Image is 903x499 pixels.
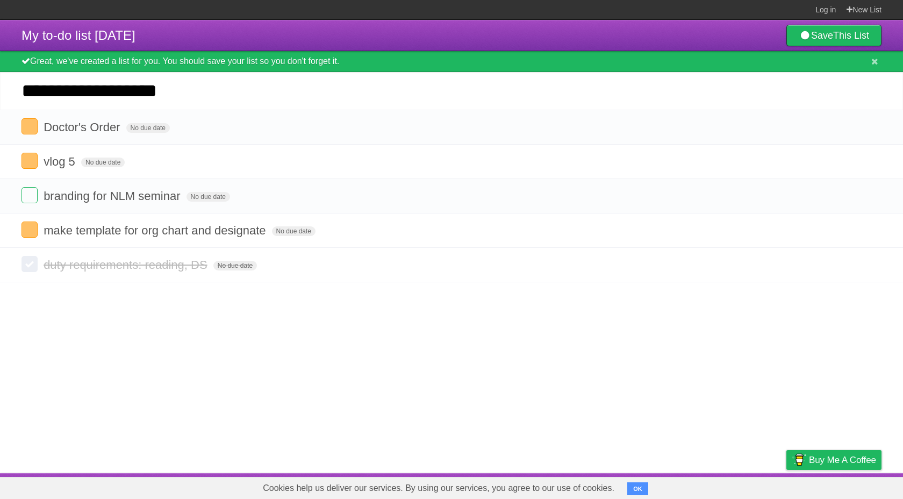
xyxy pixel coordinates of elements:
[627,482,648,495] button: OK
[21,256,38,272] label: Done
[44,155,78,168] span: vlog 5
[643,476,666,496] a: About
[772,476,800,496] a: Privacy
[44,258,210,272] span: duty requirements: reading, DS
[786,450,881,470] a: Buy me a coffee
[833,30,869,41] b: This List
[187,192,230,202] span: No due date
[126,123,170,133] span: No due date
[786,25,881,46] a: SaveThis List
[252,477,625,499] span: Cookies help us deliver our services. By using our services, you agree to our use of cookies.
[272,226,316,236] span: No due date
[21,153,38,169] label: Done
[44,120,123,134] span: Doctor's Order
[814,476,881,496] a: Suggest a feature
[21,222,38,238] label: Done
[679,476,722,496] a: Developers
[736,476,759,496] a: Terms
[809,451,876,469] span: Buy me a coffee
[21,187,38,203] label: Done
[44,189,183,203] span: branding for NLM seminar
[792,451,806,469] img: Buy me a coffee
[21,28,135,42] span: My to-do list [DATE]
[21,118,38,134] label: Done
[81,158,125,167] span: No due date
[44,224,268,237] span: make template for org chart and designate
[213,261,257,270] span: No due date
